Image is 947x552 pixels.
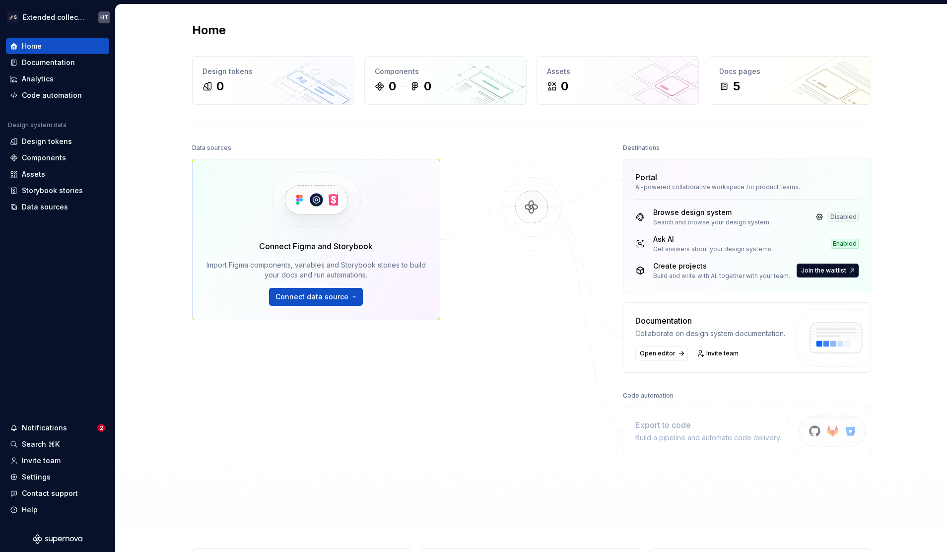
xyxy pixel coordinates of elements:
[635,419,781,431] div: Export to code
[547,67,688,76] div: Assets
[22,41,42,51] div: Home
[653,261,790,271] div: Create projects
[192,22,226,38] h2: Home
[623,141,660,155] div: Destinations
[653,218,771,226] div: Search and browse your design system.
[192,56,354,105] a: Design tokens0
[22,137,72,146] div: Design tokens
[389,78,396,94] div: 0
[635,183,859,191] div: AI-powered collaborative workspace for product teams.
[6,71,109,87] a: Analytics
[7,11,19,23] div: 🚀S
[22,169,45,179] div: Assets
[22,58,75,68] div: Documentation
[22,505,38,515] div: Help
[623,389,674,403] div: Code automation
[635,329,785,339] div: Collaborate on design system documentation.
[22,202,68,212] div: Data sources
[22,472,51,482] div: Settings
[828,212,859,222] div: Disabled
[22,153,66,163] div: Components
[653,245,773,253] div: Get answers about your design systems.
[801,267,846,275] span: Join the waitlist
[653,272,790,280] div: Build and write with AI, together with your team.
[6,166,109,182] a: Assets
[275,292,348,302] span: Connect data source
[6,502,109,518] button: Help
[561,78,568,94] div: 0
[269,288,363,306] button: Connect data source
[22,90,82,100] div: Code automation
[6,183,109,199] a: Storybook stories
[640,349,676,357] span: Open editor
[203,67,344,76] div: Design tokens
[206,260,426,280] div: Import Figma components, variables and Storybook stories to build your docs and run automations.
[424,78,431,94] div: 0
[22,488,78,498] div: Contact support
[259,240,373,252] div: Connect Figma and Storybook
[653,234,773,244] div: Ask AI
[733,78,740,94] div: 5
[100,13,108,21] div: HT
[22,186,83,196] div: Storybook stories
[6,453,109,469] a: Invite team
[6,436,109,452] button: Search ⌘K
[719,67,861,76] div: Docs pages
[635,433,781,443] div: Build a pipeline and automate code delivery.
[6,134,109,149] a: Design tokens
[706,349,739,357] span: Invite team
[2,6,113,28] button: 🚀SExtended collectionsHT
[8,121,67,129] div: Design system data
[6,55,109,70] a: Documentation
[22,439,60,449] div: Search ⌘K
[22,456,61,466] div: Invite team
[6,469,109,485] a: Settings
[6,199,109,215] a: Data sources
[537,56,699,105] a: Assets0
[831,239,859,249] div: Enabled
[22,74,54,84] div: Analytics
[635,346,688,360] a: Open editor
[216,78,224,94] div: 0
[97,424,105,432] span: 2
[33,534,82,544] svg: Supernova Logo
[635,315,785,327] div: Documentation
[6,38,109,54] a: Home
[635,171,657,183] div: Portal
[653,207,771,217] div: Browse design system
[375,67,516,76] div: Components
[709,56,871,105] a: Docs pages5
[6,150,109,166] a: Components
[6,420,109,436] button: Notifications2
[364,56,527,105] a: Components00
[6,87,109,103] a: Code automation
[192,141,231,155] div: Data sources
[22,423,67,433] div: Notifications
[6,485,109,501] button: Contact support
[23,12,86,22] div: Extended collections
[797,264,859,277] button: Join the waitlist
[694,346,743,360] a: Invite team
